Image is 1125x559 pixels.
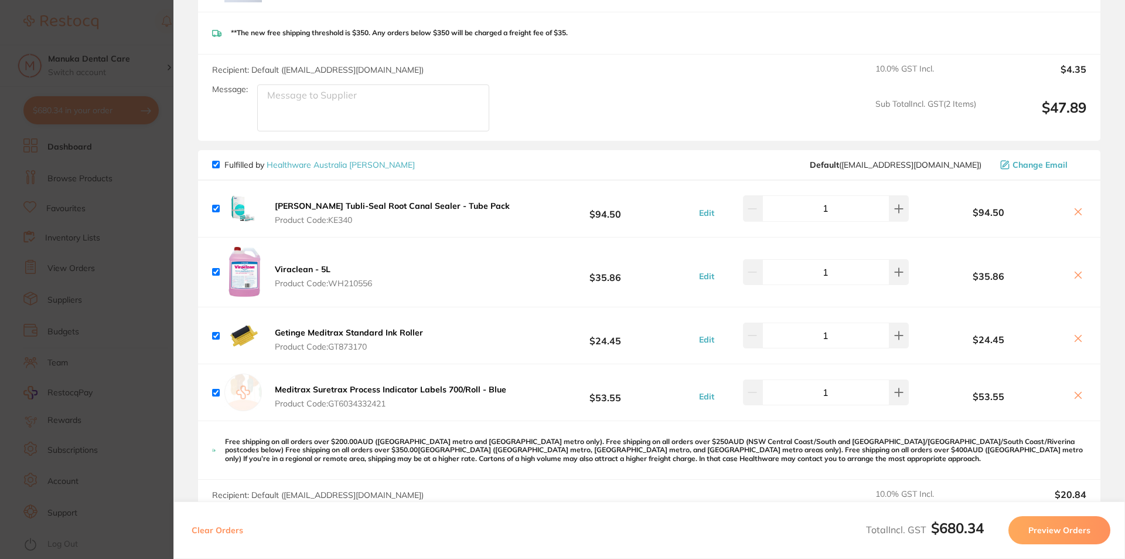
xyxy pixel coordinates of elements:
[275,399,506,408] span: Product Code: GT6034332421
[986,64,1086,90] output: $4.35
[912,271,1065,282] b: $35.86
[912,391,1065,402] b: $53.55
[271,327,427,352] button: Getinge Meditrax Standard Ink Roller Product Code:GT873170
[51,34,197,160] span: Hi [PERSON_NAME]! This has now been sorted out, we've added it on your portal as well. Please see...
[275,327,423,338] b: Getinge Meditrax Standard Ink Roller
[224,247,262,297] img: eW53MzZwbA
[997,160,1086,170] button: Change Email
[212,84,248,94] label: Message:
[271,201,513,225] button: [PERSON_NAME] Tubli-Seal Root Canal Sealer - Tube Pack Product Code:KE340
[224,160,415,170] p: Fulfilled by
[212,65,424,75] span: Recipient: Default ( [EMAIL_ADDRESS][DOMAIN_NAME] )
[696,208,718,218] button: Edit
[810,160,839,170] b: Default
[267,160,415,170] a: Healthware Australia [PERSON_NAME]
[986,489,1086,515] output: $20.84
[518,382,693,404] b: $53.55
[275,342,423,351] span: Product Code: GT873170
[224,374,262,411] img: empty.jpg
[271,264,376,289] button: Viraclean - 5L Product Code:WH210556
[275,201,510,211] b: [PERSON_NAME] Tubli-Seal Root Canal Sealer - Tube Pack
[810,160,981,170] span: info@healthwareaustralia.com.au
[231,29,568,37] p: **The new free shipping threshold is $350. Any orders below $350 will be charged a freight fee of...
[986,99,1086,131] output: $47.89
[696,334,718,345] button: Edit
[1008,516,1110,544] button: Preview Orders
[26,35,45,54] img: Profile image for Restocq
[875,489,976,515] span: 10.0 % GST Incl.
[518,198,693,219] b: $94.50
[912,207,1065,218] b: $94.50
[275,264,330,275] b: Viraclean - 5L
[271,384,510,409] button: Meditrax Suretrax Process Indicator Labels 700/Roll - Blue Product Code:GT6034332421
[225,438,1086,463] p: Free shipping on all orders over $200.00AUD ([GEOGRAPHIC_DATA] metro and [GEOGRAPHIC_DATA] metro ...
[275,279,372,288] span: Product Code: WH210556
[275,384,506,395] b: Meditrax Suretrax Process Indicator Labels 700/Roll - Blue
[51,45,202,56] p: Message from Restocq, sent 2m ago
[875,64,976,90] span: 10.0 % GST Incl.
[1012,160,1068,170] span: Change Email
[212,490,424,500] span: Recipient: Default ( [EMAIL_ADDRESS][DOMAIN_NAME] )
[518,261,693,283] b: $35.86
[275,215,510,225] span: Product Code: KE340
[188,516,247,544] button: Clear Orders
[866,524,984,536] span: Total Incl. GST
[518,325,693,347] b: $24.45
[696,391,718,402] button: Edit
[224,190,262,228] img: M3ZodmFpbQ
[696,271,718,282] button: Edit
[875,99,976,131] span: Sub Total Incl. GST ( 2 Items)
[912,334,1065,345] b: $24.45
[931,519,984,537] b: $680.34
[18,25,217,63] div: message notification from Restocq, 2m ago. Hi Sireesha! This has now been sorted out, we've added...
[224,317,262,354] img: b3l1aGNoOQ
